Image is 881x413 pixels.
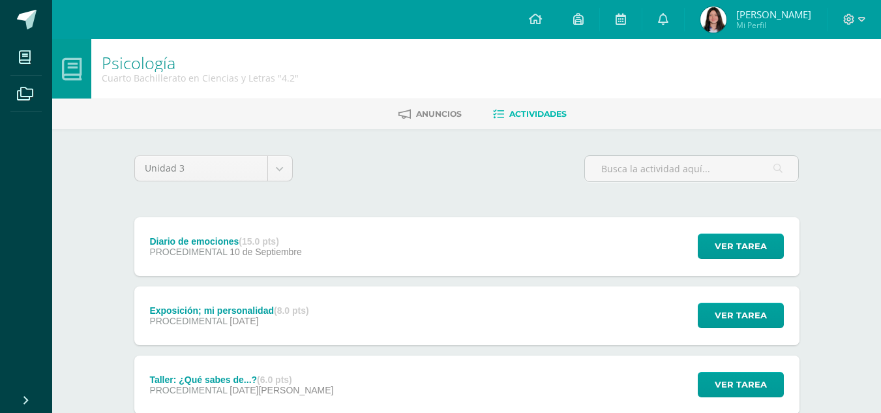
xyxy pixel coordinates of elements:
[149,305,308,316] div: Exposición; mi personalidad
[715,303,767,328] span: Ver tarea
[102,72,299,84] div: Cuarto Bachillerato en Ciencias y Letras '4.2'
[102,54,299,72] h1: Psicología
[698,372,784,397] button: Ver tarea
[230,247,302,257] span: 10 de Septiembre
[493,104,567,125] a: Actividades
[149,247,227,257] span: PROCEDIMENTAL
[257,375,292,385] strong: (6.0 pts)
[102,52,175,74] a: Psicología
[736,20,811,31] span: Mi Perfil
[700,7,726,33] img: f569adfe20e9fe3c2d6cb57b6bfc406b.png
[149,375,333,385] div: Taller: ¿Qué sabes de...?
[230,385,333,395] span: [DATE][PERSON_NAME]
[698,303,784,328] button: Ver tarea
[416,109,462,119] span: Anuncios
[509,109,567,119] span: Actividades
[398,104,462,125] a: Anuncios
[149,236,301,247] div: Diario de emociones
[149,385,227,395] span: PROCEDIMENTAL
[585,156,798,181] input: Busca la actividad aquí...
[736,8,811,21] span: [PERSON_NAME]
[149,316,227,326] span: PROCEDIMENTAL
[135,156,292,181] a: Unidad 3
[715,373,767,397] span: Ver tarea
[145,156,258,181] span: Unidad 3
[698,234,784,259] button: Ver tarea
[715,234,767,258] span: Ver tarea
[230,316,258,326] span: [DATE]
[274,305,309,316] strong: (8.0 pts)
[239,236,278,247] strong: (15.0 pts)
